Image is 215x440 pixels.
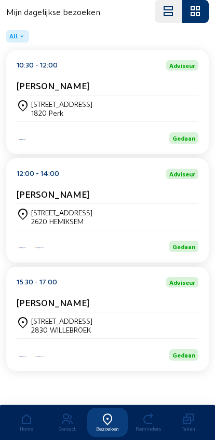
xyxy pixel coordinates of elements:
[87,408,128,437] a: Bezoeken
[17,60,58,71] div: 10:30 - 12:00
[128,408,168,437] a: Reminders
[17,169,59,179] div: 12:00 - 14:00
[169,279,195,285] span: Adviseur
[31,217,92,226] div: 2620 HEMIKSEM
[31,317,92,325] div: [STREET_ADDRESS]
[47,408,87,437] a: Contact
[17,297,89,308] cam-card-title: [PERSON_NAME]
[6,7,100,17] h4: Mijn dagelijkse bezoeken
[17,277,57,287] div: 15:30 - 17:00
[17,80,89,91] cam-card-title: [PERSON_NAME]
[31,208,92,217] div: [STREET_ADDRESS]
[87,425,128,432] div: Bezoeken
[17,188,89,199] cam-card-title: [PERSON_NAME]
[168,425,209,432] div: Taken
[172,351,195,359] span: Gedaan
[17,246,27,249] img: Energy Protect Ramen & Deuren
[17,138,27,141] img: Energy Protect Ramen & Deuren
[172,243,195,250] span: Gedaan
[6,425,47,432] div: Home
[31,325,92,334] div: 2830 WILLEBROEK
[9,32,18,40] span: All
[31,108,92,117] div: 1820 Perk
[31,100,92,108] div: [STREET_ADDRESS]
[17,355,27,357] img: Iso Protect
[47,425,87,432] div: Contact
[6,408,47,437] a: Home
[168,408,209,437] a: Taken
[172,134,195,142] span: Gedaan
[169,171,195,177] span: Adviseur
[34,246,45,249] img: Iso Protect
[34,355,45,357] img: Energy Protect Ramen & Deuren
[128,425,168,432] div: Reminders
[169,62,195,68] span: Adviseur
